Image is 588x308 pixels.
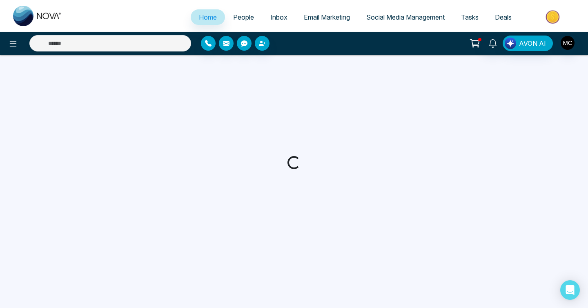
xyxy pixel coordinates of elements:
img: Nova CRM Logo [13,6,62,26]
span: Email Marketing [304,13,350,21]
button: AVON AI [503,36,553,51]
div: Open Intercom Messenger [560,280,580,300]
a: Deals [487,9,520,25]
span: AVON AI [519,38,546,48]
span: Deals [495,13,512,21]
img: Market-place.gif [524,8,583,26]
span: People [233,13,254,21]
span: Tasks [461,13,479,21]
a: Social Media Management [358,9,453,25]
span: Home [199,13,217,21]
img: Lead Flow [505,38,516,49]
span: Social Media Management [366,13,445,21]
span: Inbox [270,13,287,21]
a: Inbox [262,9,296,25]
img: User Avatar [561,36,575,50]
a: Email Marketing [296,9,358,25]
a: Home [191,9,225,25]
a: People [225,9,262,25]
a: Tasks [453,9,487,25]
